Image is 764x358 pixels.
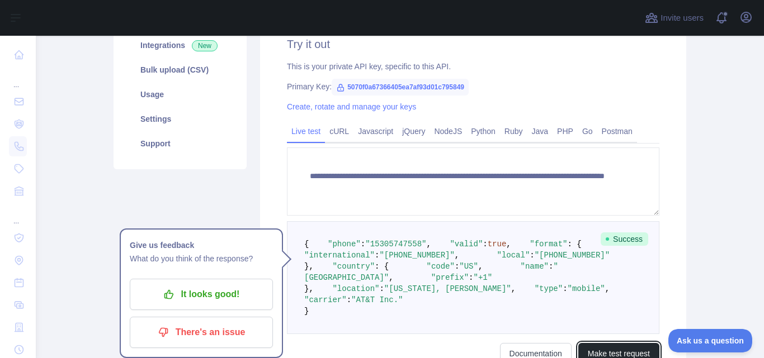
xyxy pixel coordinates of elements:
span: "type" [535,284,563,293]
span: : [455,262,459,271]
span: "phone" [328,240,361,249]
a: Usage [127,82,233,107]
div: This is your private API key, specific to this API. [287,61,659,72]
span: , [511,284,516,293]
span: "+1" [473,273,492,282]
a: Live test [287,122,325,140]
span: "15305747558" [365,240,426,249]
p: It looks good! [138,285,265,304]
a: Integrations New [127,33,233,58]
a: PHP [553,122,578,140]
span: "prefix" [431,273,469,282]
a: Ruby [500,122,527,140]
span: "format" [530,240,567,249]
a: Postman [597,122,637,140]
button: It looks good! [130,279,273,310]
span: : [379,284,384,293]
span: "name" [521,262,549,271]
span: "country" [332,262,375,271]
a: Settings [127,107,233,131]
span: "code" [426,262,454,271]
a: cURL [325,122,353,140]
span: }, [304,262,314,271]
div: Primary Key: [287,81,659,92]
a: Python [466,122,500,140]
a: Javascript [353,122,398,140]
span: , [389,273,393,282]
span: Invite users [661,12,704,25]
span: "location" [332,284,379,293]
span: : [375,251,379,260]
span: : [469,273,473,282]
p: What do you think of the response? [130,252,273,265]
span: : [347,295,351,304]
span: , [455,251,459,260]
span: "local" [497,251,530,260]
h1: Give us feedback [130,238,273,252]
a: Create, rotate and manage your keys [287,102,416,111]
span: New [192,40,218,51]
span: , [478,262,483,271]
span: : [483,240,487,249]
button: There's an issue [130,317,273,348]
span: { [304,240,309,249]
p: There's an issue [138,323,265,342]
span: 5070f0a67366405ea7af93d01c795849 [332,79,469,96]
span: : [361,240,365,249]
span: "valid" [450,240,483,249]
span: true [488,240,507,249]
a: Support [127,131,233,156]
span: "carrier" [304,295,347,304]
div: ... [9,203,27,226]
span: }, [304,284,314,293]
a: Java [527,122,553,140]
span: "[PHONE_NUMBER]" [535,251,610,260]
span: : [530,251,534,260]
span: , [605,284,610,293]
iframe: Toggle Customer Support [668,329,753,352]
div: ... [9,67,27,89]
span: : { [568,240,582,249]
a: NodeJS [430,122,466,140]
span: "[US_STATE], [PERSON_NAME]" [384,284,511,293]
span: } [304,307,309,316]
span: , [506,240,511,249]
span: : [549,262,553,271]
a: Bulk upload (CSV) [127,58,233,82]
span: Success [601,232,648,246]
span: , [426,240,431,249]
h2: Try it out [287,36,659,52]
span: : { [375,262,389,271]
span: "international" [304,251,375,260]
span: "[PHONE_NUMBER]" [379,251,454,260]
span: "US" [459,262,478,271]
a: jQuery [398,122,430,140]
span: "mobile" [568,284,605,293]
button: Invite users [643,9,706,27]
span: "AT&T Inc." [351,295,403,304]
span: : [563,284,567,293]
a: Go [578,122,597,140]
